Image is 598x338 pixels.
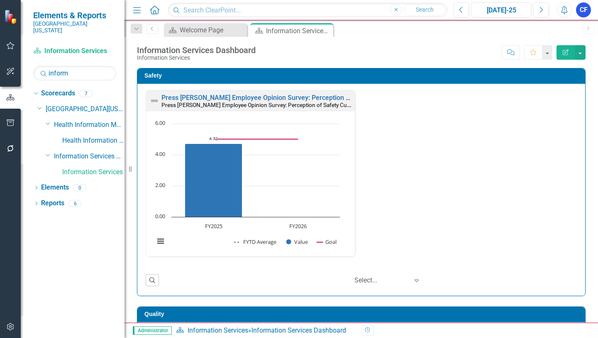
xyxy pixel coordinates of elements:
[286,238,308,246] button: Show Value
[234,238,277,246] button: Show FYTD Average
[137,55,256,61] div: Information Services
[251,326,346,334] div: Information Services Dashboard
[416,6,434,13] span: Search
[212,142,215,145] g: FYTD Average, series 1 of 3. Line with 2 data points.
[68,200,82,207] div: 6
[150,119,344,254] svg: Interactive chart
[33,20,116,34] small: [GEOGRAPHIC_DATA][US_STATE]
[155,212,165,220] text: 0.00
[41,183,69,192] a: Elements
[33,66,116,80] input: Search Below...
[155,150,165,158] text: 4.00
[146,90,355,257] div: Double-Click to Edit
[176,326,355,336] div: »
[289,222,307,230] text: FY2026
[79,90,93,97] div: 7
[54,120,124,130] a: Health Information Management Services
[205,222,222,230] text: FY2025
[188,326,248,334] a: Information Services
[474,5,528,15] div: [DATE]-25
[185,124,298,217] g: Value, series 2 of 3. Bar series with 2 bars.
[46,105,124,114] a: [GEOGRAPHIC_DATA][US_STATE]
[73,184,86,191] div: 0
[212,137,300,141] g: Goal, series 3 of 3. Line with 2 data points.
[155,119,165,126] text: 6.00
[266,26,331,36] div: Information Services Dashboard
[161,94,396,102] a: Press [PERSON_NAME] Employee Opinion Survey: Perception of Safety Culture
[41,89,75,98] a: Scorecards
[150,119,351,254] div: Chart. Highcharts interactive chart.
[54,152,124,161] a: Information Services Team
[180,25,245,35] div: Welcome Page
[209,136,218,141] text: 4.72
[41,199,64,208] a: Reports
[471,2,531,17] button: [DATE]-25
[404,4,445,16] button: Search
[62,168,124,177] a: Information Services
[4,10,19,24] img: ClearPoint Strategy
[144,311,581,317] h3: Quality
[33,46,116,56] a: Information Services
[133,326,172,335] span: Administrator
[166,25,245,35] a: Welcome Page
[185,143,242,217] path: FY2025, 4.72. Value.
[317,238,337,246] button: Show Goal
[168,3,447,17] input: Search ClearPoint...
[161,101,358,109] small: Press [PERSON_NAME] Employee Opinion Survey: Perception of Safety Culture
[155,236,166,247] button: View chart menu, Chart
[149,96,159,106] img: Not Defined
[576,2,591,17] button: CF
[62,136,124,146] a: Health Information Management
[144,73,581,79] h3: Safety
[137,46,256,55] div: Information Services Dashboard
[155,181,165,189] text: 2.00
[33,10,116,20] span: Elements & Reports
